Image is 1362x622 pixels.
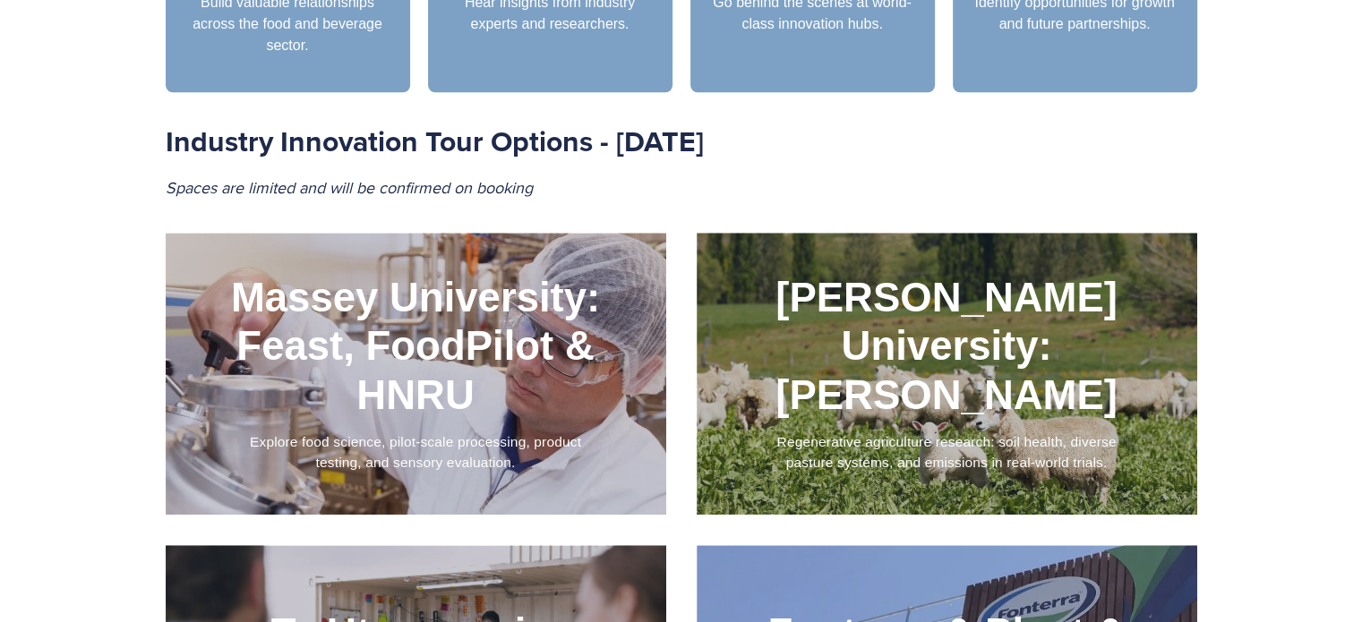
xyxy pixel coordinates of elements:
strong: Industry Innovation Tour Options - [DATE] [166,120,704,162]
em: Spaces are limited and will be confirmed on booking [166,176,533,199]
